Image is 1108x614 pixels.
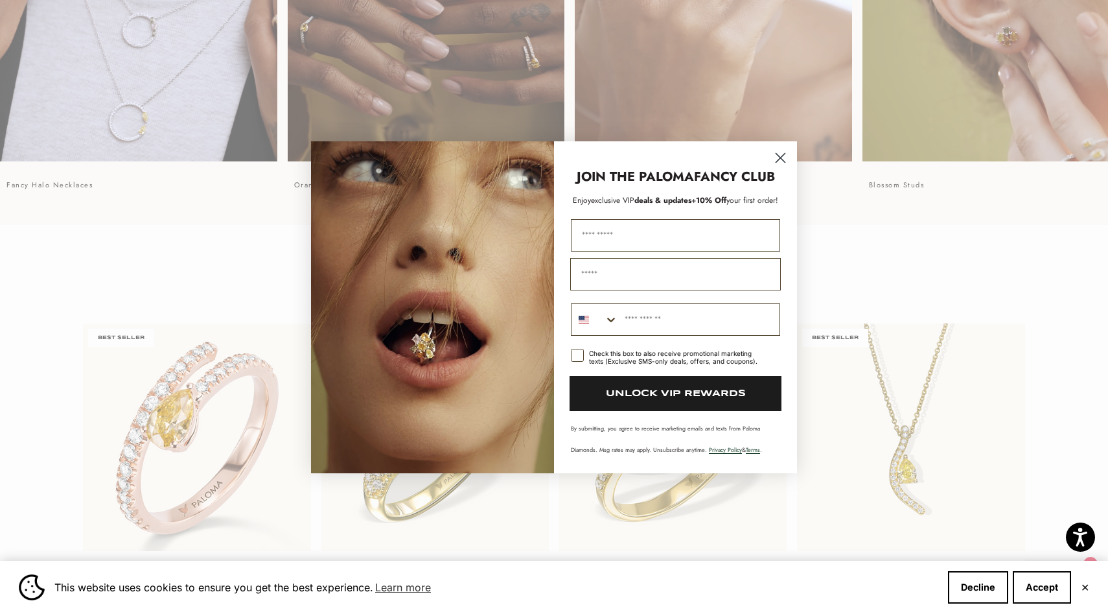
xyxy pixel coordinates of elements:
[746,445,760,454] a: Terms
[311,141,554,473] img: Loading...
[691,195,778,206] span: + your first order!
[709,445,762,454] span: & .
[948,571,1008,604] button: Decline
[579,314,589,325] img: United States
[591,195,691,206] span: deals & updates
[1081,584,1089,591] button: Close
[591,195,634,206] span: exclusive VIP
[769,147,792,169] button: Close dialog
[19,574,45,600] img: Cookie banner
[570,258,781,290] input: Email
[589,349,765,365] div: Check this box to also receive promotional marketing texts (Exclusive SMS-only deals, offers, and...
[571,219,780,252] input: First Name
[577,167,694,186] strong: JOIN THE PALOMA
[570,376,781,411] button: UNLOCK VIP REWARDS
[694,167,775,186] strong: FANCY CLUB
[373,578,433,597] a: Learn more
[571,304,618,335] button: Search Countries
[571,424,780,454] p: By submitting, you agree to receive marketing emails and texts from Paloma Diamonds. Msg rates ma...
[54,578,938,597] span: This website uses cookies to ensure you get the best experience.
[696,195,726,206] span: 10% Off
[573,195,591,206] span: Enjoy
[709,445,742,454] a: Privacy Policy
[618,304,779,335] input: Phone Number
[1013,571,1071,604] button: Accept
